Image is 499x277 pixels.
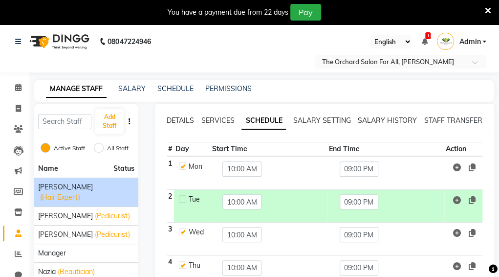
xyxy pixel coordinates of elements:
[290,4,321,21] button: Pay
[38,164,58,173] span: Name
[118,84,146,93] a: SALARY
[157,84,194,93] a: SCHEDULE
[293,116,350,125] a: SALARY SETTING
[241,112,286,130] a: SCHEDULE
[425,32,431,39] span: 1
[40,192,80,203] span: (Hair Expert)
[189,227,206,237] div: Wed
[113,163,134,174] span: Status
[424,116,482,125] a: STAFF TRANSFER
[189,260,206,271] div: Thu
[205,84,252,93] a: PERMISSIONS
[358,116,417,125] a: SALARY HISTORY
[38,248,66,258] span: Manager
[421,37,427,46] a: 1
[46,80,107,98] a: MANAGE STAFF
[108,28,151,55] b: 08047224946
[38,230,93,240] span: [PERSON_NAME]
[38,267,56,277] span: Nazia
[168,7,288,18] div: You have a payment due from 22 days
[189,162,206,172] div: Mon
[38,211,93,221] span: [PERSON_NAME]
[95,230,130,240] span: (Pedicurist)
[38,182,93,192] span: [PERSON_NAME]
[58,267,95,277] span: (Beautician)
[189,194,206,205] div: Tue
[167,156,174,189] th: 1
[211,142,327,157] th: Start Time
[95,109,123,134] button: Add Staff
[167,142,174,157] th: #
[107,144,129,153] label: All Staff
[95,211,130,221] span: (Pedicurist)
[327,142,444,157] th: End Time
[167,222,174,255] th: 3
[437,33,454,50] img: Admin
[201,116,235,125] a: SERVICES
[167,189,174,222] th: 2
[444,142,482,157] th: Action
[25,28,92,55] img: logo
[459,37,480,47] span: Admin
[38,114,91,129] input: Search Staff
[54,144,85,153] label: Active Staff
[174,142,211,157] th: Day
[167,116,194,125] a: DETAILS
